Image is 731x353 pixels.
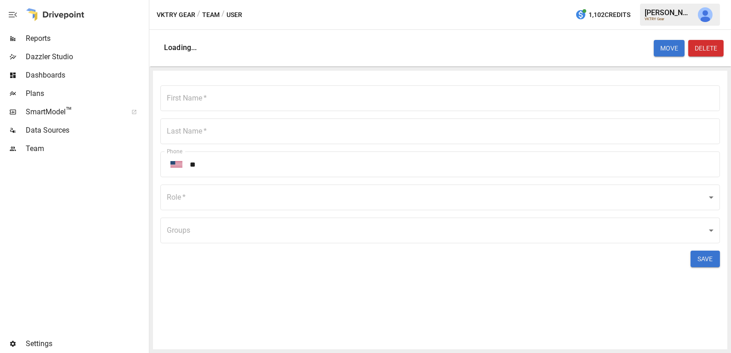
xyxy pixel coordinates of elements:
img: Julie Wilton [698,7,713,22]
span: Dazzler Studio [26,51,147,62]
span: Plans [26,88,147,99]
button: 1,102Credits [572,6,634,23]
button: Julie Wilton [692,2,718,28]
img: United States [170,161,182,168]
button: SAVE [691,251,720,267]
button: MOVE [654,40,685,56]
div: / [221,9,225,21]
button: DELETE [688,40,724,56]
div: [PERSON_NAME] [645,8,692,17]
div: VKTRY Gear [645,17,692,21]
span: Settings [26,338,147,349]
span: ™ [66,105,72,117]
div: Loading... [164,43,197,52]
span: Data Sources [26,125,147,136]
span: Team [26,143,147,154]
button: VKTRY Gear [157,9,195,21]
span: SmartModel [26,106,121,118]
span: Dashboards [26,70,147,81]
span: 1,102 Credits [589,9,630,21]
label: Phone [167,147,182,155]
button: Open flags menu [167,155,186,174]
div: / [197,9,200,21]
button: Team [202,9,220,21]
span: Reports [26,33,147,44]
